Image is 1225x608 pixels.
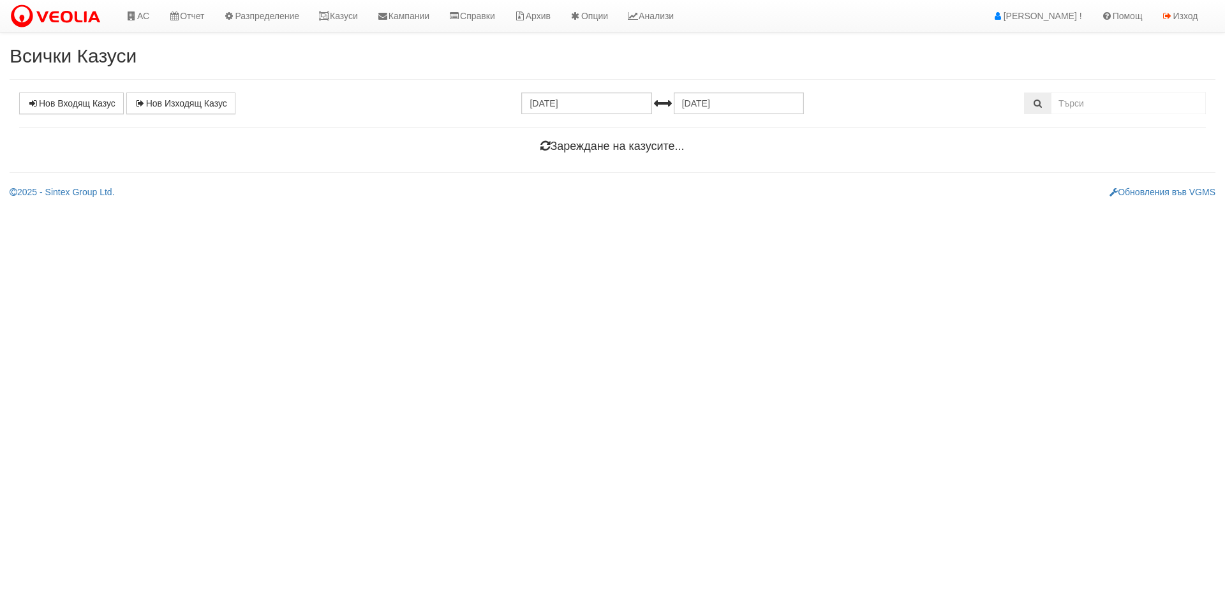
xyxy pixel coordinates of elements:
[19,140,1206,153] h4: Зареждане на казусите...
[1110,187,1215,197] a: Обновления във VGMS
[10,3,107,30] img: VeoliaLogo.png
[10,45,1215,66] h2: Всички Казуси
[10,187,115,197] a: 2025 - Sintex Group Ltd.
[126,93,235,114] a: Нов Изходящ Казус
[19,93,124,114] a: Нов Входящ Казус
[1051,93,1206,114] input: Търсене по Идентификатор, Бл/Вх/Ап, Тип, Описание, Моб. Номер, Имейл, Файл, Коментар,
